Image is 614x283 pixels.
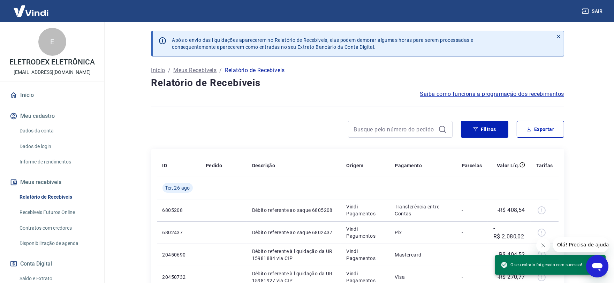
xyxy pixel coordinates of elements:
p: Vindi Pagamentos [346,248,384,262]
p: Débito referente ao saque 6805208 [252,207,335,214]
p: Mastercard [395,251,450,258]
span: Ter, 26 ago [165,184,190,191]
p: Após o envio das liquidações aparecerem no Relatório de Recebíveis, elas podem demorar algumas ho... [172,37,473,51]
p: -R$ 404,52 [498,251,525,259]
p: 6802437 [162,229,195,236]
span: Olá! Precisa de ajuda? [4,5,59,10]
a: Saiba como funciona a programação dos recebimentos [420,90,564,98]
a: Contratos com credores [17,221,96,235]
a: Recebíveis Futuros Online [17,205,96,220]
p: [EMAIL_ADDRESS][DOMAIN_NAME] [14,69,91,76]
a: Relatório de Recebíveis [17,190,96,204]
iframe: Mensagem da empresa [553,237,608,252]
p: Débito referente ao saque 6802437 [252,229,335,236]
p: Pagamento [395,162,422,169]
p: Pedido [206,162,222,169]
button: Filtros [461,121,508,138]
iframe: Botão para abrir a janela de mensagens [586,255,608,277]
a: Disponibilização de agenda [17,236,96,251]
p: 20450690 [162,251,195,258]
div: E [38,28,66,56]
a: Início [8,87,96,103]
p: ELETRODEX ELETRÔNICA [9,59,94,66]
a: Informe de rendimentos [17,155,96,169]
p: Origem [346,162,363,169]
p: / [219,66,222,75]
p: - [462,251,482,258]
p: 6805208 [162,207,195,214]
p: Descrição [252,162,275,169]
p: Transferência entre Contas [395,203,450,217]
iframe: Fechar mensagem [536,238,550,252]
button: Meus recebíveis [8,175,96,190]
input: Busque pelo número do pedido [354,124,435,135]
p: / [168,66,170,75]
img: Vindi [8,0,54,22]
button: Sair [581,5,606,18]
a: Dados da conta [17,124,96,138]
button: Meu cadastro [8,108,96,124]
span: O seu extrato foi gerado com sucesso! [501,261,582,268]
p: Pix [395,229,450,236]
p: ID [162,162,167,169]
p: Relatório de Recebíveis [225,66,285,75]
p: -R$ 270,77 [498,273,525,281]
p: -R$ 2.080,02 [493,224,525,241]
p: Débito referente à liquidação da UR 15981884 via CIP [252,248,335,262]
p: - [462,274,482,281]
p: - [462,229,482,236]
a: Meus Recebíveis [173,66,217,75]
p: Vindi Pagamentos [346,203,384,217]
p: Visa [395,274,450,281]
p: Valor Líq. [497,162,520,169]
h4: Relatório de Recebíveis [151,76,564,90]
p: Tarifas [536,162,553,169]
p: Parcelas [462,162,482,169]
p: 20450732 [162,274,195,281]
p: -R$ 408,54 [498,206,525,214]
a: Início [151,66,165,75]
a: Dados de login [17,139,96,154]
button: Conta Digital [8,256,96,271]
p: Vindi Pagamentos [346,225,384,239]
p: - [462,207,482,214]
button: Exportar [517,121,564,138]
